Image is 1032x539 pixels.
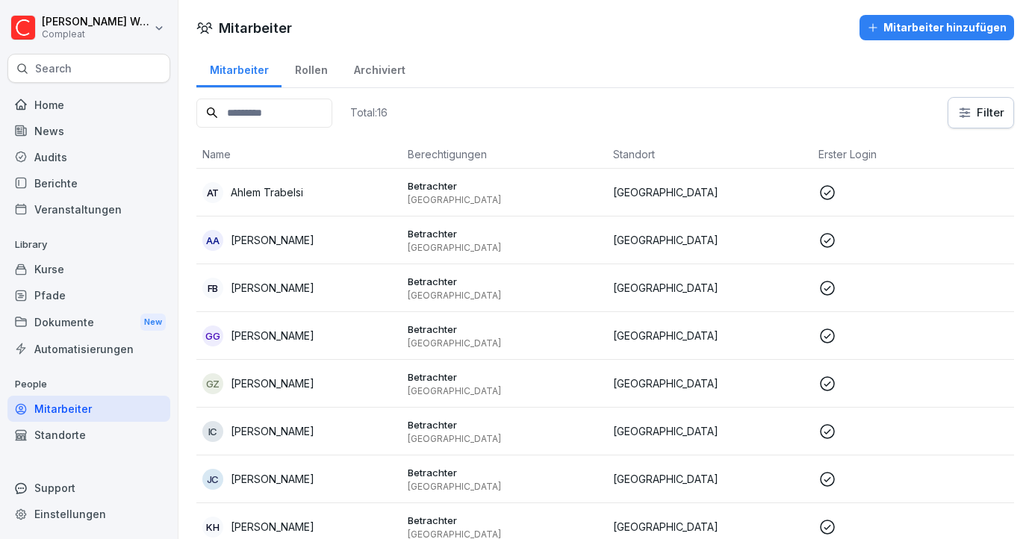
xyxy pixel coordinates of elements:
a: DokumenteNew [7,308,170,336]
div: GZ [202,373,223,394]
p: [PERSON_NAME] [231,280,314,296]
p: Total: 16 [350,105,388,119]
p: [GEOGRAPHIC_DATA] [613,280,806,296]
a: Archiviert [341,49,418,87]
p: Compleat [42,29,151,40]
a: Automatisierungen [7,336,170,362]
p: Betrachter [408,370,601,384]
div: Filter [957,105,1004,120]
p: [GEOGRAPHIC_DATA] [408,385,601,397]
p: [GEOGRAPHIC_DATA] [613,519,806,535]
p: Library [7,233,170,257]
p: Betrachter [408,323,601,336]
th: Berechtigungen [402,140,607,169]
div: JC [202,469,223,490]
p: [PERSON_NAME] [231,376,314,391]
p: Betrachter [408,179,601,193]
p: [GEOGRAPHIC_DATA] [613,328,806,343]
p: [GEOGRAPHIC_DATA] [613,376,806,391]
p: [GEOGRAPHIC_DATA] [613,423,806,439]
h1: Mitarbeiter [219,18,292,38]
p: [GEOGRAPHIC_DATA] [408,242,601,254]
a: Veranstaltungen [7,196,170,222]
p: Ahlem Trabelsi [231,184,303,200]
button: Mitarbeiter hinzufügen [860,15,1014,40]
p: [PERSON_NAME] [231,232,314,248]
div: AA [202,230,223,251]
a: Mitarbeiter [7,396,170,422]
div: Dokumente [7,308,170,336]
a: Rollen [282,49,341,87]
p: [GEOGRAPHIC_DATA] [408,290,601,302]
div: New [140,314,166,331]
p: [GEOGRAPHIC_DATA] [613,471,806,487]
p: Betrachter [408,418,601,431]
div: FB [202,278,223,299]
p: [PERSON_NAME] [231,328,314,343]
p: Betrachter [408,514,601,527]
a: Pfade [7,282,170,308]
p: [GEOGRAPHIC_DATA] [613,184,806,200]
p: [GEOGRAPHIC_DATA] [408,194,601,206]
p: [PERSON_NAME] [231,471,314,487]
th: Erster Login [812,140,1018,169]
th: Name [196,140,402,169]
p: Betrachter [408,275,601,288]
p: [GEOGRAPHIC_DATA] [408,433,601,445]
p: [PERSON_NAME] Welz [42,16,151,28]
p: [GEOGRAPHIC_DATA] [408,481,601,493]
a: Standorte [7,422,170,448]
a: Audits [7,144,170,170]
div: AT [202,182,223,203]
a: News [7,118,170,144]
a: Einstellungen [7,501,170,527]
th: Standort [607,140,812,169]
p: Betrachter [408,227,601,240]
div: Mitarbeiter hinzufügen [867,19,1007,36]
div: Support [7,475,170,501]
a: Kurse [7,256,170,282]
a: Berichte [7,170,170,196]
div: GG [202,325,223,346]
p: [GEOGRAPHIC_DATA] [408,337,601,349]
a: Home [7,92,170,118]
a: Mitarbeiter [196,49,282,87]
p: People [7,373,170,396]
div: IC [202,421,223,442]
p: [GEOGRAPHIC_DATA] [613,232,806,248]
button: Filter [948,98,1013,128]
p: [PERSON_NAME] [231,423,314,439]
p: Betrachter [408,466,601,479]
p: [PERSON_NAME] [231,519,314,535]
div: KH [202,517,223,538]
p: Search [35,61,72,76]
